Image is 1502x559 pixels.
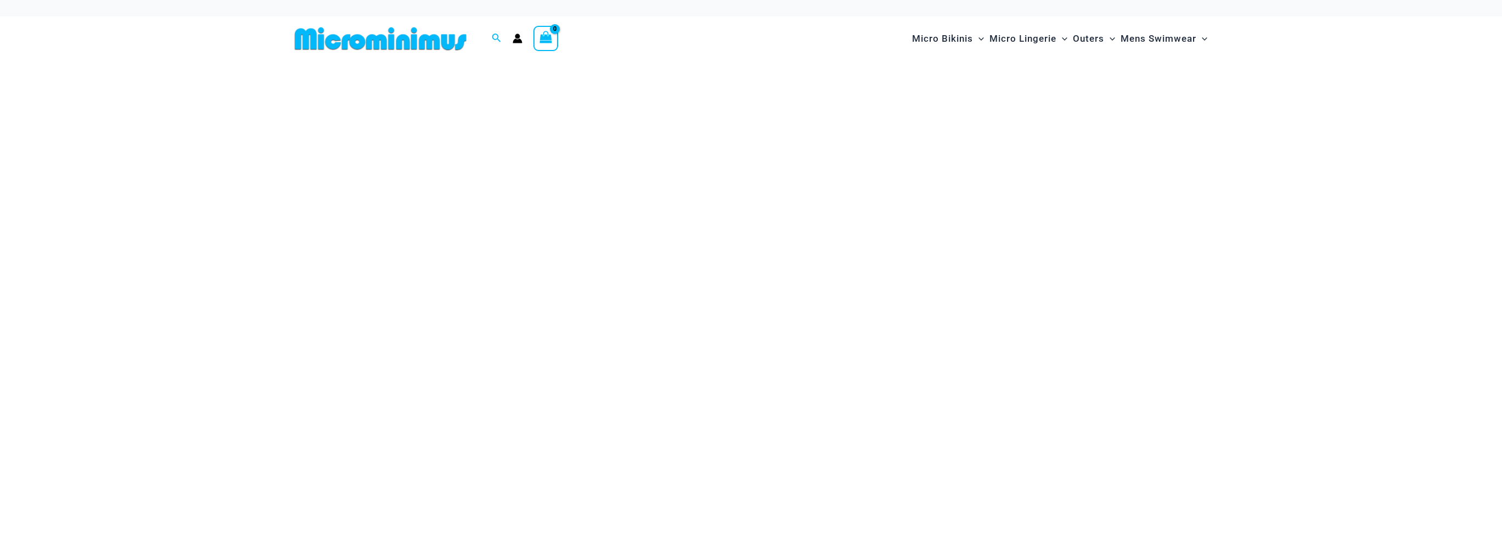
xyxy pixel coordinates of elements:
span: Outers [1073,25,1104,53]
span: Menu Toggle [1104,25,1115,53]
nav: Site Navigation [908,20,1212,57]
span: Menu Toggle [1056,25,1067,53]
span: Menu Toggle [1196,25,1207,53]
span: Micro Bikinis [912,25,973,53]
a: Micro BikinisMenu ToggleMenu Toggle [909,22,987,55]
img: MM SHOP LOGO FLAT [290,26,471,51]
a: Account icon link [513,33,522,43]
a: Search icon link [492,32,502,46]
span: Micro Lingerie [989,25,1056,53]
a: Micro LingerieMenu ToggleMenu Toggle [987,22,1070,55]
a: OutersMenu ToggleMenu Toggle [1070,22,1118,55]
a: View Shopping Cart, empty [533,26,559,51]
span: Mens Swimwear [1121,25,1196,53]
span: Menu Toggle [973,25,984,53]
a: Mens SwimwearMenu ToggleMenu Toggle [1118,22,1210,55]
